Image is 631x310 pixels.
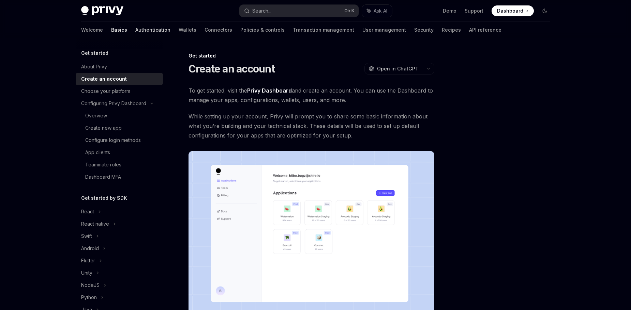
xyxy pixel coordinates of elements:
span: While setting up your account, Privy will prompt you to share some basic information about what y... [189,112,434,140]
a: Connectors [205,22,232,38]
a: Demo [443,7,456,14]
div: App clients [85,148,110,157]
h5: Get started [81,49,108,57]
div: Get started [189,52,434,59]
button: Toggle dark mode [539,5,550,16]
a: Basics [111,22,127,38]
div: Dashboard MFA [85,173,121,181]
a: Support [465,7,483,14]
a: Create an account [76,73,163,85]
span: To get started, visit the and create an account. You can use the Dashboard to manage your apps, c... [189,86,434,105]
a: User management [362,22,406,38]
div: Unity [81,269,92,277]
div: About Privy [81,63,107,71]
div: Configure login methods [85,136,141,144]
a: Create new app [76,122,163,134]
a: Choose your platform [76,85,163,97]
h1: Create an account [189,63,275,75]
div: Python [81,293,97,301]
div: React [81,208,94,216]
div: Configuring Privy Dashboard [81,99,146,108]
span: Ask AI [374,7,387,14]
a: Transaction management [293,22,354,38]
a: About Privy [76,61,163,73]
div: Create an account [81,75,127,83]
a: App clients [76,146,163,159]
div: Overview [85,112,107,120]
a: Overview [76,110,163,122]
span: Dashboard [497,7,523,14]
a: Dashboard [492,5,534,16]
div: Android [81,244,99,252]
a: API reference [469,22,501,38]
div: Create new app [85,124,122,132]
a: Security [414,22,434,38]
a: Recipes [442,22,461,38]
button: Ask AI [362,5,392,17]
a: Teammate roles [76,159,163,171]
span: Open in ChatGPT [377,65,419,72]
div: Search... [252,7,271,15]
div: Swift [81,232,92,240]
a: Policies & controls [240,22,285,38]
button: Open in ChatGPT [364,63,423,75]
a: Welcome [81,22,103,38]
div: Flutter [81,257,95,265]
a: Wallets [179,22,196,38]
div: Choose your platform [81,87,130,95]
div: Teammate roles [85,161,121,169]
a: Authentication [135,22,170,38]
a: Dashboard MFA [76,171,163,183]
h5: Get started by SDK [81,194,127,202]
img: dark logo [81,6,123,16]
div: React native [81,220,109,228]
button: Search...CtrlK [239,5,359,17]
span: Ctrl K [344,8,355,14]
div: NodeJS [81,281,100,289]
a: Configure login methods [76,134,163,146]
a: Privy Dashboard [247,87,292,94]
